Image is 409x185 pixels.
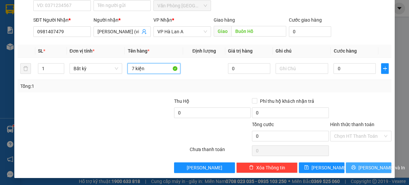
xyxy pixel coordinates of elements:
div: Tổng: 1 [20,83,158,90]
span: plus [381,66,388,71]
span: Bất kỳ [74,64,118,74]
span: Tên hàng [127,48,149,54]
span: VP Hà Lan A [157,27,207,37]
span: [PERSON_NAME] [187,164,222,171]
span: SL [38,48,43,54]
button: deleteXóa Thông tin [236,162,298,173]
input: Cước giao hàng [289,26,331,37]
button: [PERSON_NAME] [174,162,235,173]
span: Tổng cước [252,122,274,127]
span: user-add [141,29,147,34]
input: Dọc đường [231,26,286,37]
button: plus [381,63,389,74]
input: VD: Bàn, Ghế [127,63,180,74]
span: VP Nhận [153,17,172,23]
span: Thu Hộ [174,98,189,104]
span: Đơn vị tính [70,48,95,54]
th: Ghi chú [273,45,331,58]
button: delete [20,63,31,74]
input: Ghi Chú [276,63,328,74]
button: save[PERSON_NAME] [299,162,344,173]
span: delete [249,165,254,170]
div: Người nhận [94,16,151,24]
button: printer[PERSON_NAME] và In [346,162,391,173]
label: Cước giao hàng [289,17,322,23]
span: Giao hàng [214,17,235,23]
span: [PERSON_NAME] và In [358,164,405,171]
div: SĐT Người Nhận [33,16,91,24]
span: save [304,165,309,170]
span: [PERSON_NAME] [311,164,347,171]
span: printer [351,165,356,170]
span: Giá trị hàng [228,48,253,54]
span: Cước hàng [333,48,356,54]
span: Xóa Thông tin [256,164,285,171]
span: Phí thu hộ khách nhận trả [257,97,316,105]
span: Văn Phòng Sài Gòn [157,1,207,11]
span: Định lượng [192,48,216,54]
span: Giao [214,26,231,37]
label: Hình thức thanh toán [330,122,374,127]
input: 0 [228,63,270,74]
div: Chưa thanh toán [189,146,252,157]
